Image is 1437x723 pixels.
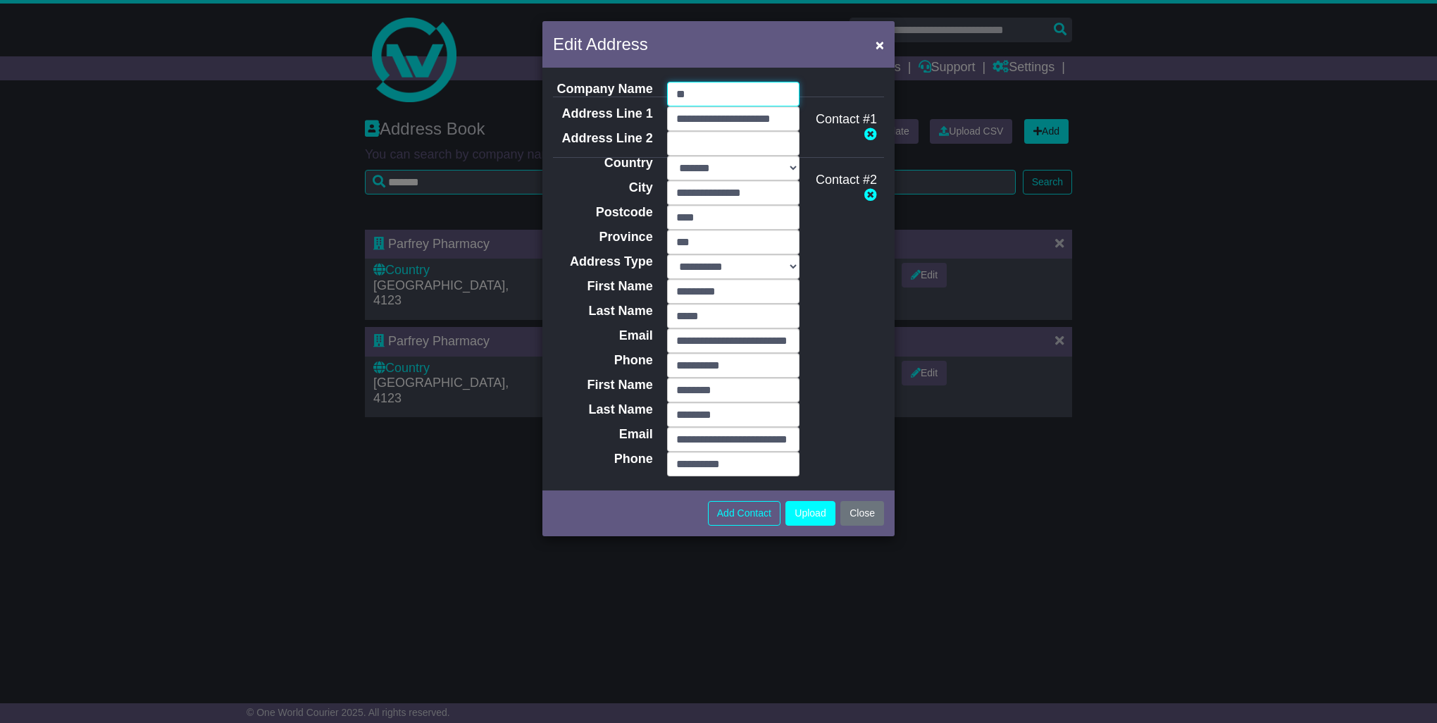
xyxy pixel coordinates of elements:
[542,427,660,443] label: Email
[816,173,877,187] span: Contact #2
[542,254,660,270] label: Address Type
[542,279,660,295] label: First Name
[542,452,660,467] label: Phone
[542,402,660,418] label: Last Name
[869,30,891,59] button: Close
[542,205,660,221] label: Postcode
[816,112,877,126] span: Contact #1
[542,156,660,171] label: Country
[542,106,660,122] label: Address Line 1
[542,230,660,245] label: Province
[542,378,660,393] label: First Name
[542,353,660,369] label: Phone
[542,180,660,196] label: City
[708,501,780,526] button: Add Contact
[542,82,660,97] label: Company Name
[542,328,660,344] label: Email
[542,131,660,147] label: Address Line 2
[553,32,648,57] h5: Edit Address
[785,501,835,526] button: Upload
[876,37,884,53] span: ×
[542,304,660,319] label: Last Name
[840,501,884,526] button: Close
